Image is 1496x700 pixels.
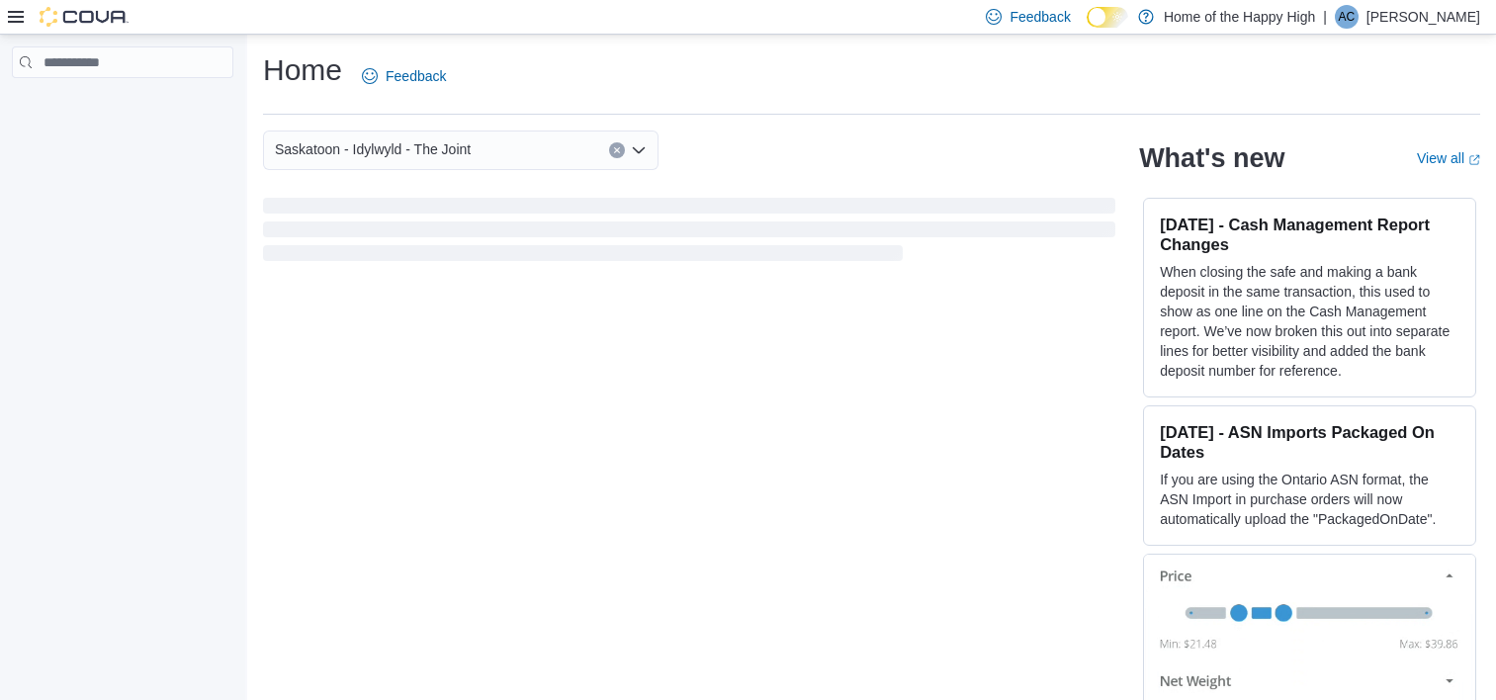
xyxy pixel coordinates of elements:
[1335,5,1359,29] div: Arden Caleo
[1417,150,1480,166] a: View allExternal link
[1323,5,1327,29] p: |
[1139,142,1284,174] h2: What's new
[263,202,1115,265] span: Loading
[12,82,233,130] nav: Complex example
[1087,7,1128,28] input: Dark Mode
[40,7,129,27] img: Cova
[1160,470,1459,529] p: If you are using the Ontario ASN format, the ASN Import in purchase orders will now automatically...
[1160,215,1459,254] h3: [DATE] - Cash Management Report Changes
[263,50,342,90] h1: Home
[275,137,471,161] span: Saskatoon - Idylwyld - The Joint
[1164,5,1315,29] p: Home of the Happy High
[1366,5,1480,29] p: [PERSON_NAME]
[1160,422,1459,462] h3: [DATE] - ASN Imports Packaged On Dates
[354,56,454,96] a: Feedback
[1087,28,1088,29] span: Dark Mode
[1468,154,1480,166] svg: External link
[609,142,625,158] button: Clear input
[1339,5,1356,29] span: AC
[386,66,446,86] span: Feedback
[1160,262,1459,381] p: When closing the safe and making a bank deposit in the same transaction, this used to show as one...
[1010,7,1070,27] span: Feedback
[631,142,647,158] button: Open list of options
